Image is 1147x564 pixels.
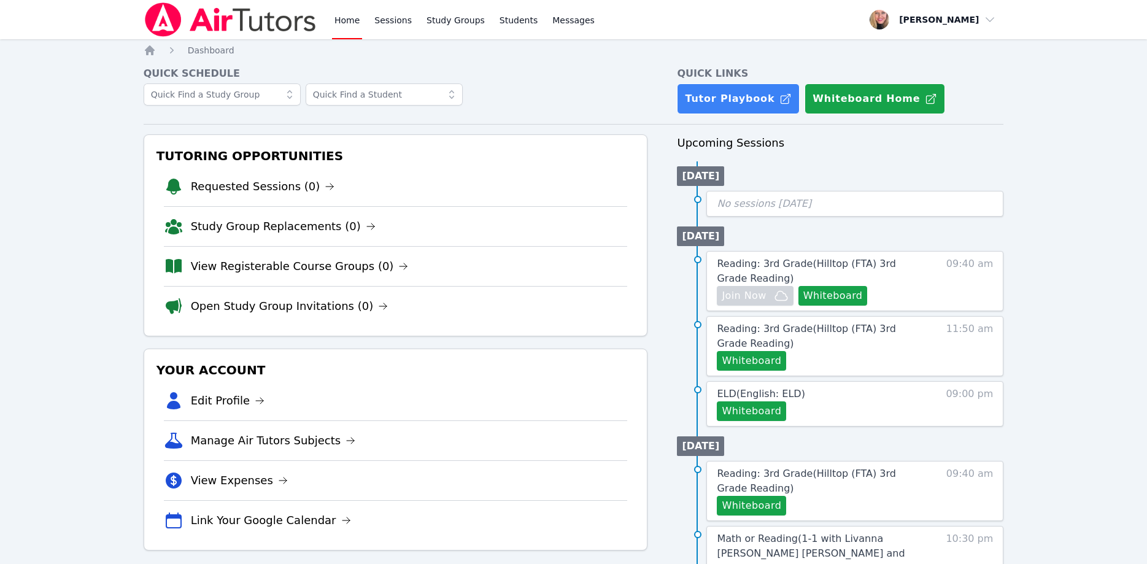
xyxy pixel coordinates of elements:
button: Whiteboard [798,286,868,306]
li: [DATE] [677,226,724,246]
a: Link Your Google Calendar [191,512,351,529]
span: Reading: 3rd Grade ( Hilltop (FTA) 3rd Grade Reading ) [717,323,895,349]
button: Whiteboard [717,496,786,516]
button: Whiteboard [717,351,786,371]
li: [DATE] [677,436,724,456]
span: 09:40 am [946,466,994,516]
span: Dashboard [188,45,234,55]
h3: Upcoming Sessions [677,134,1003,152]
button: Whiteboard [717,401,786,421]
span: Reading: 3rd Grade ( Hilltop (FTA) 3rd Grade Reading ) [717,468,895,494]
button: Whiteboard Home [805,83,945,114]
span: ELD ( English: ELD ) [717,388,805,400]
span: Join Now [722,288,766,303]
a: View Expenses [191,472,288,489]
a: Study Group Replacements (0) [191,218,376,235]
h4: Quick Links [677,66,1003,81]
input: Quick Find a Student [306,83,463,106]
span: Reading: 3rd Grade ( Hilltop (FTA) 3rd Grade Reading ) [717,258,895,284]
nav: Breadcrumb [144,44,1004,56]
h3: Your Account [154,359,638,381]
a: ELD(English: ELD) [717,387,805,401]
span: Messages [552,14,595,26]
a: Edit Profile [191,392,265,409]
img: Air Tutors [144,2,317,37]
a: View Registerable Course Groups (0) [191,258,409,275]
h4: Quick Schedule [144,66,648,81]
button: Join Now [717,286,793,306]
a: Tutor Playbook [677,83,800,114]
a: Reading: 3rd Grade(Hilltop (FTA) 3rd Grade Reading) [717,466,924,496]
a: Dashboard [188,44,234,56]
h3: Tutoring Opportunities [154,145,638,167]
span: 11:50 am [946,322,994,371]
a: Reading: 3rd Grade(Hilltop (FTA) 3rd Grade Reading) [717,257,924,286]
a: Requested Sessions (0) [191,178,335,195]
span: 09:40 am [946,257,994,306]
span: No sessions [DATE] [717,198,811,209]
li: [DATE] [677,166,724,186]
a: Reading: 3rd Grade(Hilltop (FTA) 3rd Grade Reading) [717,322,924,351]
input: Quick Find a Study Group [144,83,301,106]
a: Open Study Group Invitations (0) [191,298,388,315]
span: 09:00 pm [946,387,993,421]
a: Manage Air Tutors Subjects [191,432,356,449]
